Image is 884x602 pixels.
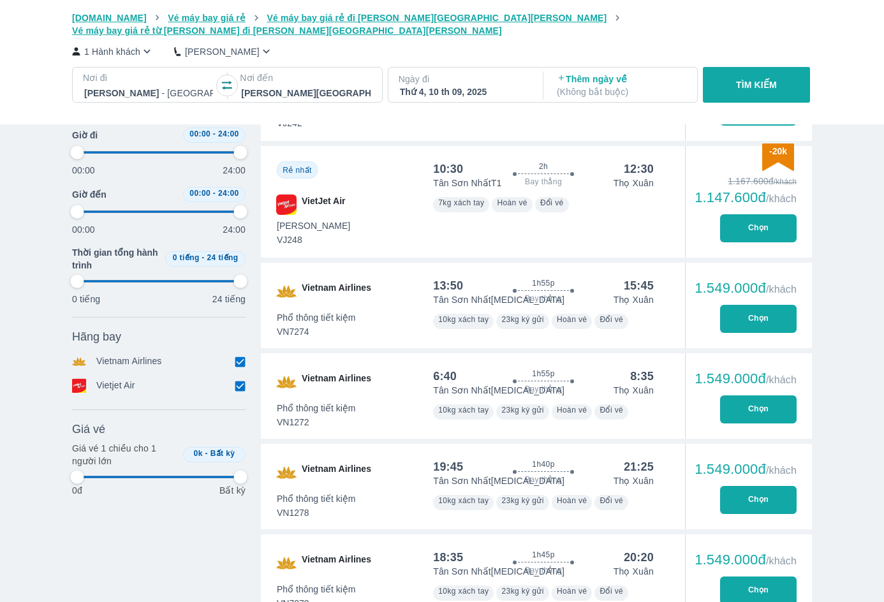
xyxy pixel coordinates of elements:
div: 19:45 [433,459,463,474]
span: Vé máy bay giá rẻ từ [PERSON_NAME] đi [PERSON_NAME][GEOGRAPHIC_DATA][PERSON_NAME] [72,26,502,36]
p: Tân Sơn Nhất [MEDICAL_DATA] [433,384,564,397]
div: 13:50 [433,278,463,293]
span: 10kg xách tay [438,315,489,324]
span: Phổ thông tiết kiệm [277,311,356,324]
p: Nơi đến [240,71,371,84]
p: 0 tiếng [72,293,100,305]
span: Vé máy bay giá rẻ đi [PERSON_NAME][GEOGRAPHIC_DATA][PERSON_NAME] [267,13,607,23]
span: - [213,189,216,198]
p: [PERSON_NAME] [185,45,260,58]
span: - [205,449,208,458]
div: 21:25 [624,459,654,474]
span: 23kg ký gửi [501,406,543,415]
button: 1 Hành khách [72,45,154,58]
span: Thời gian tổng hành trình [72,246,160,272]
button: Chọn [720,486,797,514]
span: Phổ thông tiết kiệm [277,492,356,505]
span: Đổi vé [600,496,623,505]
span: Đổi vé [600,315,623,324]
span: Vietnam Airlines [302,281,371,302]
img: VN [276,462,297,483]
span: -20k [769,146,787,156]
span: Vé máy bay giá rẻ [168,13,246,23]
span: [DOMAIN_NAME] [72,13,147,23]
span: /khách [766,555,797,566]
p: Thọ Xuân [614,474,654,487]
span: Đổi vé [540,198,564,207]
div: 6:40 [433,369,457,384]
p: TÌM KIẾM [736,78,777,91]
span: VJ248 [277,233,350,246]
p: Thọ Xuân [614,565,654,578]
img: VN [276,553,297,573]
span: Rẻ nhất [283,166,311,175]
span: 1h55p [532,278,554,288]
div: 10:30 [433,161,463,177]
span: Phổ thông tiết kiệm [277,583,356,596]
div: 18:35 [433,550,463,565]
button: [PERSON_NAME] [174,45,273,58]
span: [PERSON_NAME] [277,219,350,232]
span: 1h45p [532,550,554,560]
div: 1.549.000đ [695,371,797,386]
span: 10kg xách tay [438,496,489,505]
p: Thọ Xuân [614,293,654,306]
div: 1.147.600đ [695,190,797,205]
span: Đổi vé [600,587,623,596]
img: VN [276,372,297,392]
p: 24 tiếng [212,293,246,305]
span: VN1278 [277,506,356,519]
div: 1.549.000đ [695,552,797,568]
span: /khách [766,374,797,385]
span: Bất kỳ [210,449,235,458]
p: Tân Sơn Nhất T1 [433,177,501,189]
div: 1.167.600đ [695,175,797,187]
span: /khách [766,193,797,204]
p: ( Không bắt buộc ) [557,85,686,98]
span: 10kg xách tay [438,406,489,415]
span: 10kg xách tay [438,587,489,596]
p: Vietnam Airlines [96,355,162,369]
span: Giờ đến [72,188,107,201]
span: 0 tiếng [173,253,200,262]
span: 23kg ký gửi [501,496,543,505]
span: Vietnam Airlines [302,462,371,483]
span: Phổ thông tiết kiệm [277,402,356,415]
div: 1.549.000đ [695,462,797,477]
nav: breadcrumb [72,11,812,37]
span: Vietnam Airlines [302,372,371,392]
span: 23kg ký gửi [501,315,543,324]
p: 24:00 [223,223,246,236]
p: Ngày đi [399,73,530,85]
span: VN7274 [277,325,356,338]
span: /khách [766,465,797,476]
div: 15:45 [624,278,654,293]
p: Tân Sơn Nhất [MEDICAL_DATA] [433,474,564,487]
p: 1 Hành khách [84,45,140,58]
span: Hãng bay [72,329,121,344]
span: - [202,253,204,262]
span: 7kg xách tay [438,198,484,207]
span: Hoàn vé [557,587,587,596]
span: 24:00 [218,129,239,138]
span: - [213,129,216,138]
span: 00:00 [189,189,210,198]
span: Hoàn vé [557,315,587,324]
p: 00:00 [72,164,95,177]
span: Hoàn vé [557,496,587,505]
p: Thọ Xuân [614,384,654,397]
p: Giá vé 1 chiều cho 1 người lớn [72,442,178,467]
p: Thêm ngày về [557,73,686,98]
span: Hoàn vé [497,198,527,207]
span: 1h40p [532,459,554,469]
p: 24:00 [223,164,246,177]
div: 8:35 [630,369,654,384]
span: VN1272 [277,416,356,429]
p: Bất kỳ [219,484,246,497]
span: Giờ đi [72,129,98,142]
img: VJ [276,195,297,215]
span: 23kg ký gửi [501,587,543,596]
div: 1.549.000đ [695,281,797,296]
p: 00:00 [72,223,95,236]
span: /khách [766,284,797,295]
